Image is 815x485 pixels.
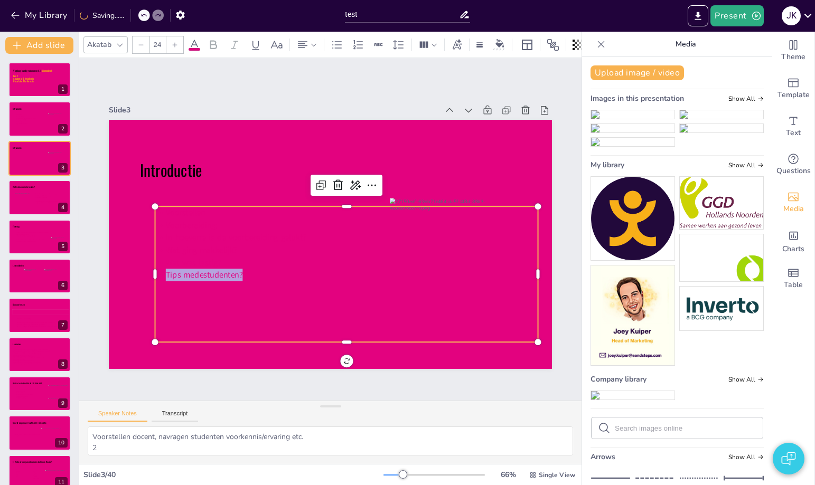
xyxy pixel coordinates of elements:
[166,269,243,280] span: Tips medestudenten?
[591,93,684,103] span: Images in this presentation
[772,108,814,146] div: Add text boxes
[591,160,624,170] span: My library
[13,107,22,110] span: Introductie
[166,219,218,231] span: Voorbereiding:
[495,470,521,480] div: 66 %
[55,438,68,448] div: 10
[591,265,675,365] img: 763a9fb0-433c-4789-a58c-3768c1e210fa.png
[83,470,383,480] div: Slide 3 / 40
[784,279,803,291] span: Table
[8,180,71,215] div: 4
[13,74,18,78] span: Les 1
[728,376,764,383] span: Show all
[772,260,814,298] div: Add a table
[166,232,306,243] span: In hoeverre is de voorbereiding gelukt?
[8,220,71,254] div: 5
[591,452,615,462] span: Arrows
[13,421,46,424] span: Nu wat vragen over hoofdstuk 1: Oriëntatie
[680,234,763,281] img: 453dc424-7a17-4bc1-9c2f-2535cc41bf8a.png
[615,424,756,432] input: Search images online
[13,225,19,228] span: Toetsing
[8,259,71,293] div: 6
[728,161,764,169] span: Show all
[58,84,68,94] div: 1
[13,146,22,149] span: Introductie
[772,32,814,70] div: Change the overall theme
[680,177,763,229] img: 300833d0-ee04-4d56-ad9a-c157ce1455ff.png
[680,110,763,119] img: 63b7a2d4-f174-4ceb-b32f-959cac567be5.png
[474,36,485,53] div: Border settings
[58,203,68,212] div: 4
[610,32,762,57] p: Media
[58,163,68,173] div: 3
[710,5,763,26] button: Present
[781,51,805,63] span: Theme
[85,37,114,52] div: Akatab
[58,320,68,330] div: 7
[591,391,675,400] img: 7bb72098-9075-47c3-9860-1c7e4afbc5db.png
[58,359,68,369] div: 8
[8,141,71,176] div: 3
[776,165,811,177] span: Questions
[782,243,804,255] span: Charts
[8,62,71,97] div: 1
[591,124,675,132] img: db71c464-da5f-4f8d-83b3-42beb96c87f6.png
[345,7,459,22] input: Insert title
[591,138,675,146] img: ddfc7aef-ef03-469a-b95f-54d905ebde16.jpeg
[109,105,438,115] div: Slide 3
[8,298,71,332] div: 7
[492,39,508,50] div: Background color
[728,95,764,102] span: Show all
[786,127,801,139] span: Text
[5,37,73,54] button: Add slide
[8,101,71,136] div: 2
[772,70,814,108] div: Add ready made slides
[8,337,71,372] div: 8
[13,343,21,346] span: Lesdoelen
[449,36,465,53] div: Text effects
[680,287,763,330] img: cc8e7b81-4e3a-46e7-b479-404f0dc9621f.png
[166,256,221,268] span: Wat was lastig?
[782,5,801,26] button: J K
[8,376,71,411] div: 9
[17,326,68,328] span: Na de les - vragen of onduidelijkheden opschrijven en meenemen naar de volgende les
[166,244,237,255] span: Wat ging makkelijk?
[591,65,684,80] button: Upload image / video
[539,471,575,479] span: Single View
[88,410,147,422] button: Speaker Notes
[8,7,72,24] button: My Library
[680,124,763,132] img: 54499179-b40e-4ba1-8a83-5f4317e84e46.png
[591,110,675,119] img: b91e661e-13bd-408f-8e1b-cb00cd52e185.jpeg
[13,460,52,463] span: 1: Welke drie organen bevinden zich in de thorax?
[772,146,814,184] div: Get real-time input from your audience
[152,410,199,422] button: Transcript
[547,39,559,51] span: Position
[777,89,810,101] span: Template
[58,398,68,408] div: 9
[416,36,440,53] div: Column Count
[688,5,708,26] button: Export to PowerPoint
[783,203,804,215] span: Media
[58,124,68,134] div: 2
[88,426,573,455] textarea: Voorstellen docent, navragen studenten voorkennis/ervaring etc. 2
[58,281,68,290] div: 6
[140,158,202,181] span: Introductie
[166,206,205,218] span: Voorstellen
[772,222,814,260] div: Add charts and graphs
[8,415,71,450] div: 10
[13,79,34,83] span: Circulatie: Hartfunctie
[519,36,536,53] div: Layout
[728,453,764,461] span: Show all
[591,374,647,384] span: Company library
[591,177,675,260] img: c67eb9fd-e36a-4bcd-9a27-eee1c886dfb1.png
[772,184,814,222] div: Add images, graphics, shapes or video
[13,77,34,80] span: Anatomie & fysiologie
[782,6,801,25] div: J K
[80,11,124,21] div: Saving......
[58,242,68,251] div: 5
